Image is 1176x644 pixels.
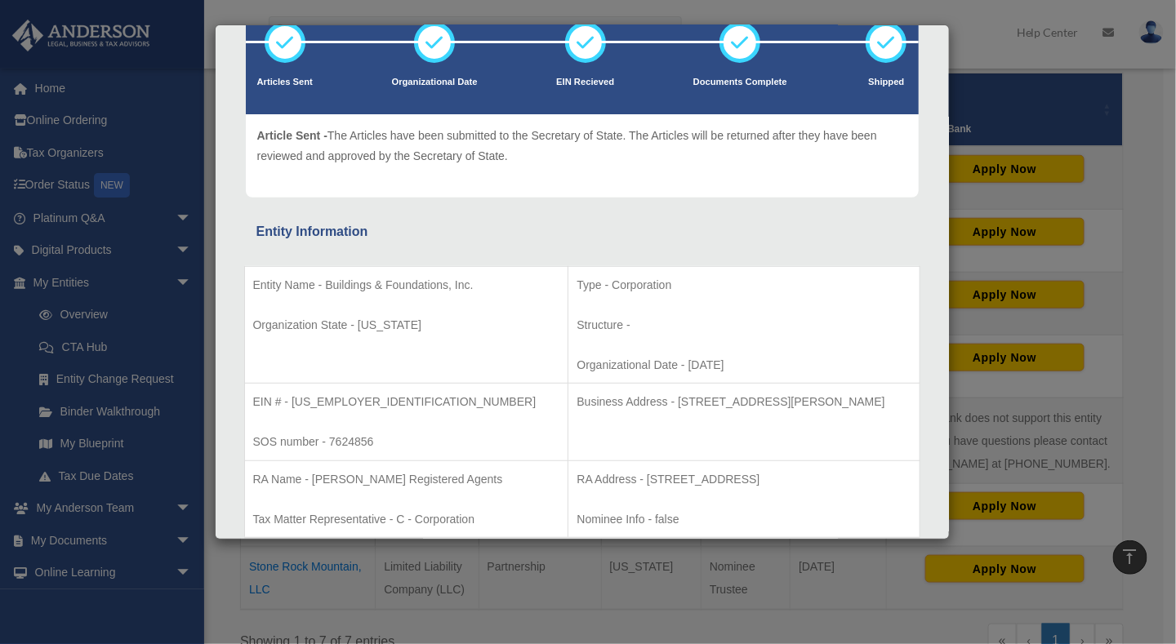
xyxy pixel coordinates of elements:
[257,129,327,142] span: Article Sent -
[392,74,478,91] p: Organizational Date
[577,469,911,490] p: RA Address - [STREET_ADDRESS]
[253,469,560,490] p: RA Name - [PERSON_NAME] Registered Agents
[253,432,560,452] p: SOS number - 7624856
[693,74,787,91] p: Documents Complete
[253,315,560,335] p: Organization State - [US_STATE]
[866,74,906,91] p: Shipped
[257,126,907,166] p: The Articles have been submitted to the Secretary of State. The Articles will be returned after t...
[577,355,911,375] p: Organizational Date - [DATE]
[556,74,614,91] p: EIN Recieved
[577,275,911,295] p: Type - Corporation
[253,509,560,530] p: Tax Matter Representative - C - Corporation
[577,315,911,335] p: Structure -
[257,74,313,91] p: Articles Sent
[577,509,911,530] p: Nominee Info - false
[256,220,908,243] div: Entity Information
[253,392,560,412] p: EIN # - [US_EMPLOYER_IDENTIFICATION_NUMBER]
[577,392,911,412] p: Business Address - [STREET_ADDRESS][PERSON_NAME]
[253,275,560,295] p: Entity Name - Buildings & Foundations, Inc.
